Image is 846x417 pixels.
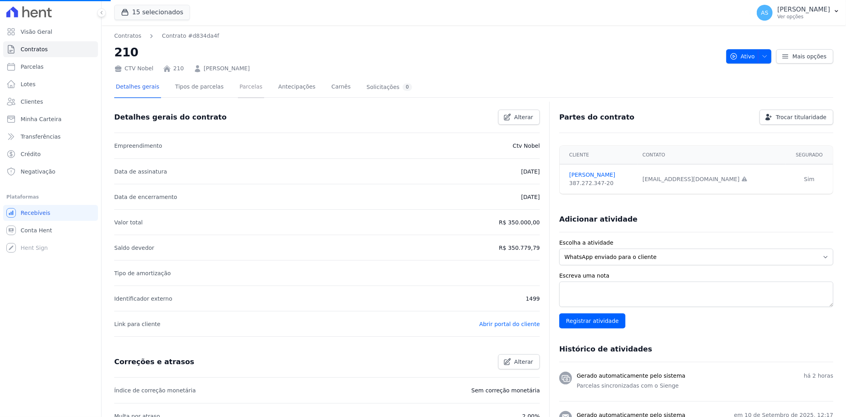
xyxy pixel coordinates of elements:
a: Contratos [3,41,98,57]
a: Mais opções [776,49,833,64]
p: Sem correção monetária [472,386,540,395]
p: [DATE] [521,192,540,202]
th: Cliente [560,146,638,164]
a: Contrato #d834da4f [162,32,219,40]
span: Contratos [21,45,48,53]
p: Empreendimento [114,141,162,151]
div: 0 [403,83,412,91]
a: Abrir portal do cliente [479,321,540,327]
p: Ctv Nobel [513,141,540,151]
p: Parcelas sincronizadas com o Sienge [577,382,833,390]
a: Crédito [3,146,98,162]
h3: Adicionar atividade [559,214,637,224]
a: Minha Carteira [3,111,98,127]
span: Transferências [21,133,61,141]
button: 15 selecionados [114,5,190,20]
a: Solicitações0 [365,77,414,98]
p: Índice de correção monetária [114,386,196,395]
span: Alterar [514,113,533,121]
p: Link para cliente [114,319,160,329]
h3: Correções e atrasos [114,357,194,367]
span: Mais opções [792,52,827,60]
span: AS [761,10,768,15]
a: Alterar [498,354,540,369]
a: Parcelas [238,77,264,98]
a: Alterar [498,110,540,125]
a: Contratos [114,32,141,40]
span: Alterar [514,358,533,366]
p: Ver opções [777,14,830,20]
th: Segurado [786,146,833,164]
h2: 210 [114,43,720,61]
a: Negativação [3,164,98,180]
div: 387.272.347-20 [569,179,633,187]
div: [EMAIL_ADDRESS][DOMAIN_NAME] [643,175,781,183]
a: Conta Hent [3,222,98,238]
h3: Detalhes gerais do contrato [114,112,226,122]
span: Clientes [21,98,43,106]
p: Identificador externo [114,294,172,303]
h3: Gerado automaticamente pelo sistema [577,372,685,380]
p: Saldo devedor [114,243,154,253]
span: Trocar titularidade [776,113,827,121]
td: Sim [786,164,833,194]
div: Solicitações [366,83,412,91]
a: Detalhes gerais [114,77,161,98]
button: AS [PERSON_NAME] Ver opções [750,2,846,24]
a: [PERSON_NAME] [569,171,633,179]
a: Visão Geral [3,24,98,40]
span: Visão Geral [21,28,52,36]
a: Carnês [330,77,352,98]
a: Lotes [3,76,98,92]
p: Data de encerramento [114,192,177,202]
span: Parcelas [21,63,44,71]
span: Recebíveis [21,209,50,217]
th: Contato [638,146,786,164]
span: Conta Hent [21,226,52,234]
input: Registrar atividade [559,313,625,328]
p: Tipo de amortização [114,268,171,278]
span: Minha Carteira [21,115,61,123]
a: [PERSON_NAME] [204,64,250,73]
p: [DATE] [521,167,540,176]
a: Parcelas [3,59,98,75]
nav: Breadcrumb [114,32,219,40]
p: há 2 horas [804,372,833,380]
p: Valor total [114,218,143,227]
div: Plataformas [6,192,95,202]
a: Tipos de parcelas [174,77,225,98]
p: [PERSON_NAME] [777,6,830,14]
p: R$ 350.000,00 [499,218,540,227]
span: Negativação [21,168,56,176]
label: Escolha a atividade [559,239,833,247]
nav: Breadcrumb [114,32,720,40]
span: Lotes [21,80,36,88]
p: 1499 [526,294,540,303]
a: Clientes [3,94,98,110]
button: Ativo [726,49,772,64]
p: R$ 350.779,79 [499,243,540,253]
span: Ativo [730,49,755,64]
a: Trocar titularidade [760,110,833,125]
label: Escreva uma nota [559,272,833,280]
a: 210 [173,64,184,73]
h3: Partes do contrato [559,112,635,122]
a: Transferências [3,129,98,145]
h3: Histórico de atividades [559,344,652,354]
p: Data de assinatura [114,167,167,176]
span: Crédito [21,150,41,158]
a: Antecipações [277,77,317,98]
a: Recebíveis [3,205,98,221]
div: CTV Nobel [114,64,153,73]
